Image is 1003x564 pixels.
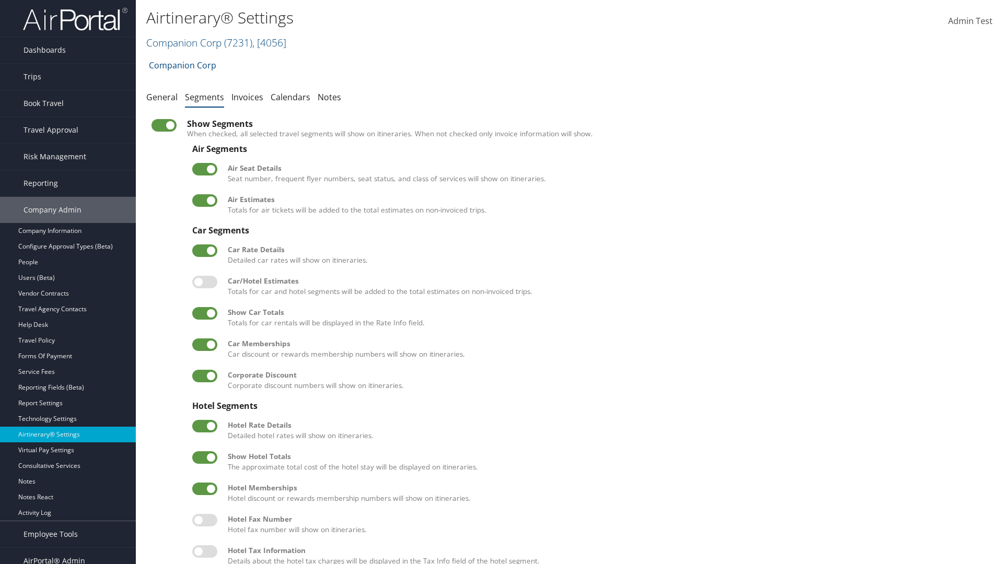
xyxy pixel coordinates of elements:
[228,307,982,328] label: Totals for car rentals will be displayed in the Rate Info field.
[228,244,982,266] label: Detailed car rates will show on itineraries.
[228,483,982,493] div: Hotel Memberships
[228,244,982,255] div: Car Rate Details
[149,55,216,76] a: Companion Corp
[24,521,78,547] span: Employee Tools
[228,514,982,535] label: Hotel fax number will show on itineraries.
[948,15,993,27] span: Admin Test
[252,36,286,50] span: , [ 4056 ]
[185,91,224,103] a: Segments
[228,307,982,318] div: Show Car Totals
[228,163,982,173] div: Air Seat Details
[228,451,982,462] div: Show Hotel Totals
[228,420,982,430] div: Hotel Rate Details
[231,91,263,103] a: Invoices
[24,170,58,196] span: Reporting
[228,420,982,441] label: Detailed hotel rates will show on itineraries.
[187,128,987,139] label: When checked, all selected travel segments will show on itineraries. When not checked only invoic...
[228,451,982,473] label: The approximate total cost of the hotel stay will be displayed on itineraries.
[228,514,982,524] div: Hotel Fax Number
[192,144,982,154] div: Air Segments
[187,119,987,128] div: Show Segments
[24,90,64,116] span: Book Travel
[228,338,982,360] label: Car discount or rewards membership numbers will show on itineraries.
[228,483,982,504] label: Hotel discount or rewards membership numbers will show on itineraries.
[24,197,81,223] span: Company Admin
[271,91,310,103] a: Calendars
[24,37,66,63] span: Dashboards
[192,226,982,235] div: Car Segments
[948,5,993,38] a: Admin Test
[224,36,252,50] span: ( 7231 )
[24,144,86,170] span: Risk Management
[228,163,982,184] label: Seat number, frequent flyer numbers, seat status, and class of services will show on itineraries.
[228,194,982,205] div: Air Estimates
[228,370,982,380] div: Corporate Discount
[146,91,178,103] a: General
[23,7,127,31] img: airportal-logo.png
[228,338,982,349] div: Car Memberships
[228,194,982,216] label: Totals for air tickets will be added to the total estimates on non-invoiced trips.
[146,7,710,29] h1: Airtinerary® Settings
[24,117,78,143] span: Travel Approval
[146,36,286,50] a: Companion Corp
[192,401,982,410] div: Hotel Segments
[228,276,982,286] div: Car/Hotel Estimates
[318,91,341,103] a: Notes
[228,370,982,391] label: Corporate discount numbers will show on itineraries.
[24,64,41,90] span: Trips
[228,545,982,556] div: Hotel Tax Information
[228,276,982,297] label: Totals for car and hotel segments will be added to the total estimates on non-invoiced trips.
